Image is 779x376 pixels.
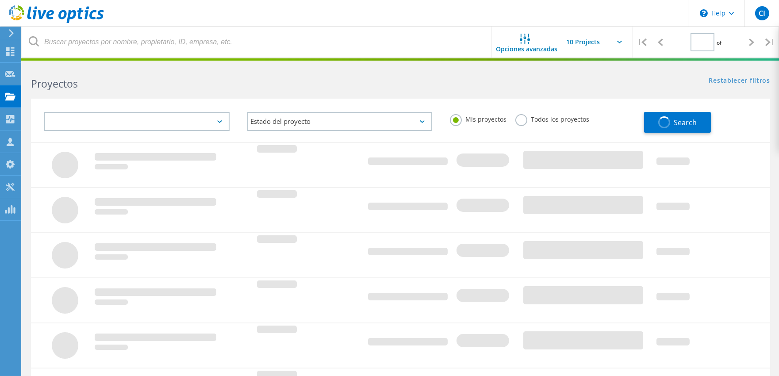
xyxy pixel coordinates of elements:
span: CI [759,10,765,17]
svg: \n [700,9,708,17]
div: | [761,27,779,58]
div: | [633,27,651,58]
div: Estado del proyecto [247,112,433,131]
a: Restablecer filtros [709,77,770,85]
input: Buscar proyectos por nombre, propietario, ID, empresa, etc. [22,27,492,58]
label: Todos los proyectos [515,114,589,123]
span: of [717,39,721,46]
span: Opciones avanzadas [496,46,558,52]
button: Search [644,112,711,133]
span: Search [674,118,697,127]
a: Live Optics Dashboard [9,19,104,25]
b: Proyectos [31,77,78,91]
label: Mis proyectos [450,114,507,123]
